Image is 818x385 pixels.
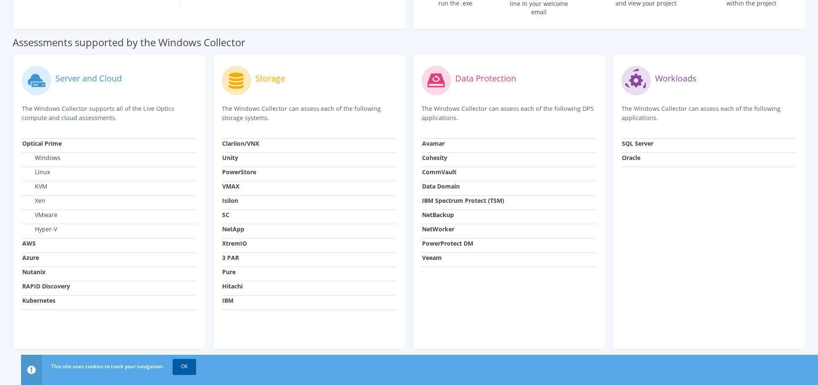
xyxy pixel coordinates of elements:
[222,182,239,190] strong: VMAX
[222,168,256,176] strong: PowerStore
[22,211,58,219] label: VMware
[22,104,197,123] p: The Windows Collector supports all of the Live Optics compute and cloud assessments.
[655,74,697,83] label: Workloads
[222,254,239,262] strong: 3 PAR
[222,104,396,123] p: The Windows Collector can assess each of the following storage systems.
[22,196,45,205] label: Xen
[22,239,36,247] strong: AWS
[422,154,447,162] strong: Cohesity
[422,239,473,247] strong: PowerProtect DM
[222,154,238,162] strong: Unity
[222,225,244,233] strong: NetApp
[22,268,45,276] strong: Nutanix
[22,296,55,304] strong: Kubernetes
[173,359,196,374] a: OK
[222,211,229,219] strong: SC
[422,139,445,147] strong: Avamar
[22,168,50,176] label: Linux
[222,282,243,290] strong: Hitachi
[422,225,454,233] strong: NetWorker
[455,74,516,83] label: Data Protection
[22,182,47,191] label: KVM
[255,74,285,83] label: Storage
[222,268,236,276] strong: Pure
[22,254,39,262] strong: Azure
[422,104,596,123] p: The Windows Collector can assess each of the following DPS applications.
[222,296,233,304] strong: IBM
[51,363,164,370] span: This site uses cookies to track your navigation.
[222,239,247,247] strong: XtremIO
[422,168,456,176] strong: CommVault
[422,254,442,262] strong: Veeam
[22,154,60,162] label: Windows
[622,154,640,162] strong: Oracle
[222,196,238,204] strong: Isilon
[22,139,62,147] strong: Optical Prime
[22,282,70,290] strong: RAPID Discovery
[55,74,122,83] label: Server and Cloud
[621,104,796,123] p: The Windows Collector can assess each of the following applications.
[13,38,245,47] label: Assessments supported by the Windows Collector
[422,196,504,204] strong: IBM Spectrum Protect (TSM)
[422,211,454,219] strong: NetBackup
[22,225,57,233] label: Hyper-V
[222,139,259,147] strong: Clariion/VNX
[422,182,460,190] strong: Data Domain
[622,139,653,147] strong: SQL Server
